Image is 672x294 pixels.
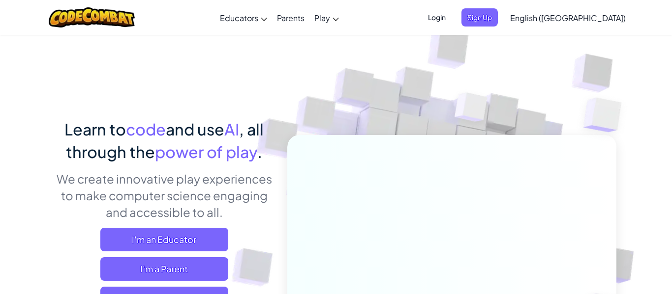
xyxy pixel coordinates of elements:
[100,228,228,251] a: I'm an Educator
[220,13,258,23] span: Educators
[309,4,344,31] a: Play
[64,119,126,139] span: Learn to
[215,4,272,31] a: Educators
[257,142,262,161] span: .
[564,74,649,157] img: Overlap cubes
[224,119,239,139] span: AI
[49,7,135,27] img: CodeCombat logo
[461,8,498,27] button: Sign Up
[422,8,452,27] button: Login
[272,4,309,31] a: Parents
[166,119,224,139] span: and use
[100,257,228,281] a: I'm a Parent
[510,13,626,23] span: English ([GEOGRAPHIC_DATA])
[505,4,631,31] a: English ([GEOGRAPHIC_DATA])
[436,73,507,146] img: Overlap cubes
[314,13,330,23] span: Play
[126,119,166,139] span: code
[56,170,273,220] p: We create innovative play experiences to make computer science engaging and accessible to all.
[155,142,257,161] span: power of play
